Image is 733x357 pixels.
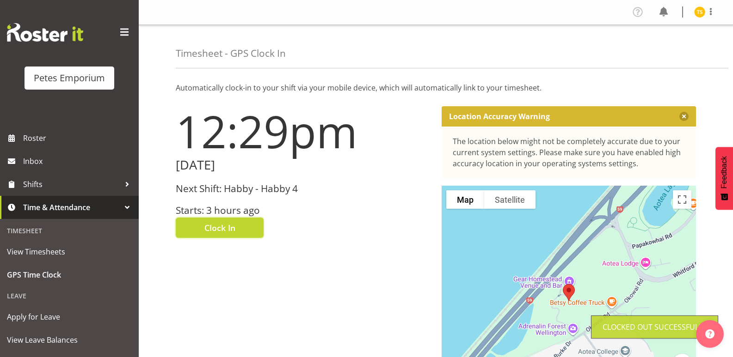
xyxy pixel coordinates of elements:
[7,245,132,259] span: View Timesheets
[715,147,733,210] button: Feedback - Show survey
[176,82,696,93] p: Automatically clock-in to your shift via your mobile device, which will automatically link to you...
[34,71,105,85] div: Petes Emporium
[23,131,134,145] span: Roster
[694,6,705,18] img: tamara-straker11292.jpg
[705,329,715,339] img: help-xxl-2.png
[453,136,685,169] div: The location below might not be completely accurate due to your current system settings. Please m...
[679,112,689,121] button: Close message
[23,200,120,214] span: Time & Attendance
[2,328,136,351] a: View Leave Balances
[204,222,235,234] span: Clock In
[7,268,132,282] span: GPS Time Clock
[2,263,136,286] a: GPS Time Clock
[176,158,431,172] h2: [DATE]
[449,112,550,121] p: Location Accuracy Warning
[720,156,728,188] span: Feedback
[176,106,431,156] h1: 12:29pm
[7,333,132,347] span: View Leave Balances
[2,240,136,263] a: View Timesheets
[673,190,691,209] button: Toggle fullscreen view
[176,205,431,216] h3: Starts: 3 hours ago
[2,286,136,305] div: Leave
[23,154,134,168] span: Inbox
[484,190,536,209] button: Show satellite imagery
[176,218,264,238] button: Clock In
[176,183,431,194] h3: Next Shift: Habby - Habby 4
[603,321,707,333] div: Clocked out Successfully
[23,177,120,191] span: Shifts
[446,190,484,209] button: Show street map
[7,23,83,42] img: Rosterit website logo
[7,310,132,324] span: Apply for Leave
[2,221,136,240] div: Timesheet
[2,305,136,328] a: Apply for Leave
[176,48,286,59] h4: Timesheet - GPS Clock In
